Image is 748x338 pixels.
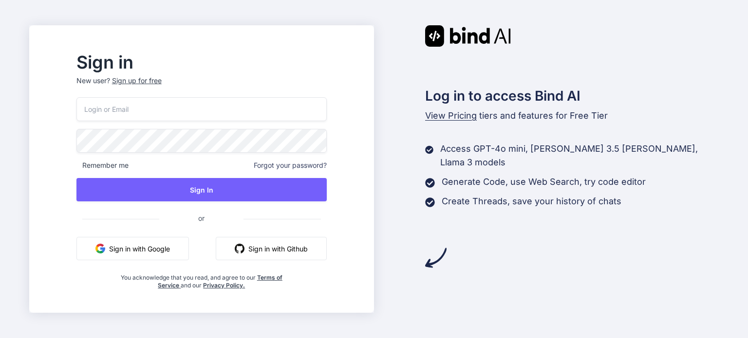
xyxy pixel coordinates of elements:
p: New user? [76,76,327,97]
span: View Pricing [425,110,477,121]
p: Create Threads, save your history of chats [442,195,621,208]
p: Generate Code, use Web Search, try code editor [442,175,646,189]
p: tiers and features for Free Tier [425,109,719,123]
a: Privacy Policy. [203,282,245,289]
button: Sign In [76,178,327,201]
span: Remember me [76,160,129,170]
img: arrow [425,247,447,268]
button: Sign in with Google [76,237,189,260]
h2: Sign in [76,54,327,70]
input: Login or Email [76,97,327,121]
button: Sign in with Github [216,237,327,260]
span: Forgot your password? [254,160,327,170]
h2: Log in to access Bind AI [425,86,719,106]
span: or [159,206,243,230]
div: You acknowledge that you read, and agree to our and our [118,268,285,289]
p: Access GPT-4o mini, [PERSON_NAME] 3.5 [PERSON_NAME], Llama 3 models [440,142,719,169]
img: github [235,244,244,253]
img: Bind AI logo [425,25,511,47]
div: Sign up for free [112,76,162,86]
a: Terms of Service [158,274,282,289]
img: google [95,244,105,253]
